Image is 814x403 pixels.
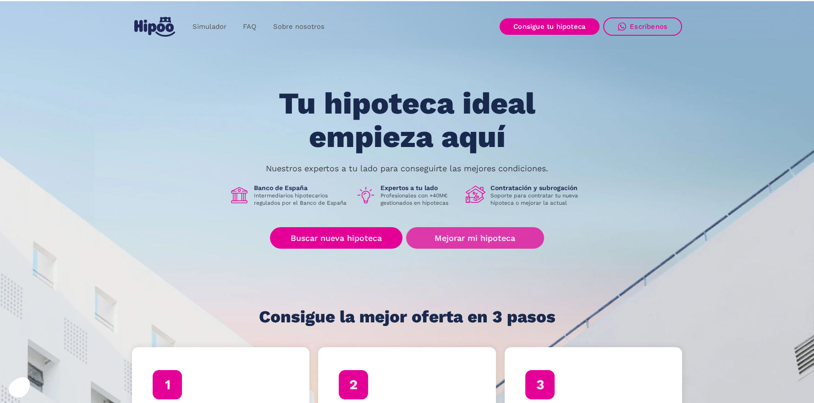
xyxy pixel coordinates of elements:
[490,184,585,192] h1: Contratación y subrogación
[500,18,599,35] a: Consigue tu hipoteca
[406,227,544,249] a: Mejorar mi hipoteca
[603,17,682,36] a: Escríbenos
[184,18,235,36] a: Simulador
[254,192,348,207] p: Intermediarios hipotecarios regulados por el Banco de España
[132,13,177,40] a: home
[235,18,264,36] a: FAQ
[264,18,332,36] a: Sobre nosotros
[270,227,402,249] a: Buscar nueva hipoteca
[380,184,458,192] h1: Expertos a tu lado
[380,192,458,207] p: Profesionales con +40M€ gestionados en hipotecas
[490,192,585,207] p: Soporte para contratar tu nueva hipoteca o mejorar la actual
[259,308,555,326] h1: Consigue la mejor oferta en 3 pasos
[254,184,348,192] h1: Banco de España
[266,165,548,172] p: Nuestros expertos a tu lado para conseguirte las mejores condiciones.
[233,87,581,153] h1: Tu hipoteca ideal empieza aquí
[630,22,667,31] div: Escríbenos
